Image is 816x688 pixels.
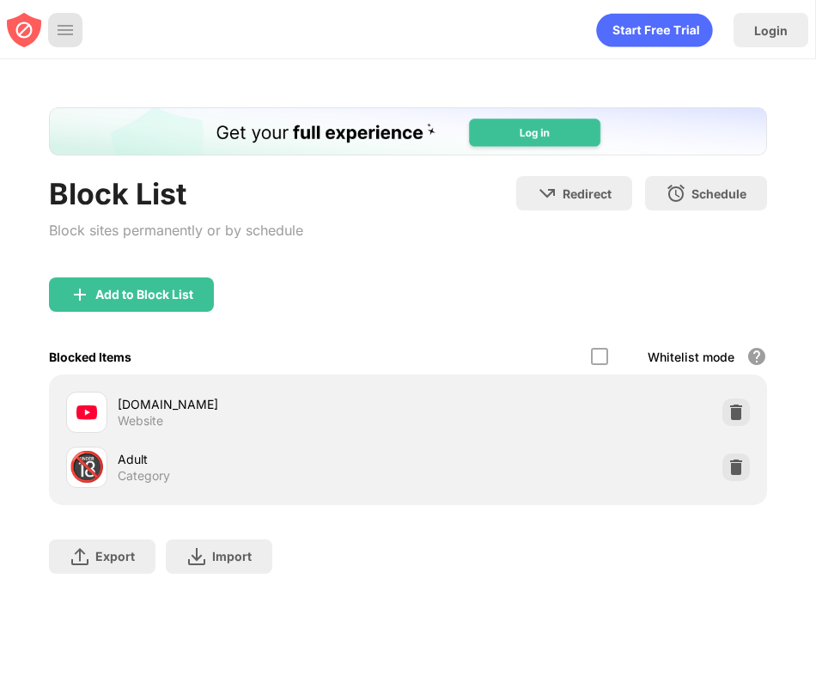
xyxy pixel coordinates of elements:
[95,288,193,301] div: Add to Block List
[49,176,303,211] div: Block List
[563,186,612,201] div: Redirect
[49,218,303,243] div: Block sites permanently or by schedule
[118,413,163,429] div: Website
[69,449,105,484] div: 🔞
[212,549,252,563] div: Import
[76,402,97,423] img: favicons
[7,13,41,47] img: blocksite-icon-red.svg
[118,450,408,468] div: Adult
[691,186,746,201] div: Schedule
[648,350,734,364] div: Whitelist mode
[49,107,767,155] iframe: Banner
[95,549,135,563] div: Export
[118,395,408,413] div: [DOMAIN_NAME]
[118,468,170,484] div: Category
[596,13,713,47] div: animation
[49,350,131,364] div: Blocked Items
[754,23,788,38] div: Login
